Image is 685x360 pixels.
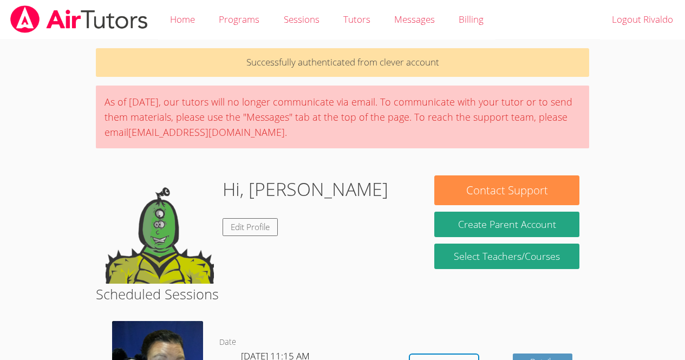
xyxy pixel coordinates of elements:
a: Select Teachers/Courses [434,244,579,269]
a: Edit Profile [223,218,278,236]
span: Messages [394,13,435,25]
img: airtutors_banner-c4298cdbf04f3fff15de1276eac7730deb9818008684d7c2e4769d2f7ddbe033.png [9,5,149,33]
button: Create Parent Account [434,212,579,237]
h1: Hi, [PERSON_NAME] [223,175,388,203]
div: As of [DATE], our tutors will no longer communicate via email. To communicate with your tutor or ... [96,86,589,148]
button: Contact Support [434,175,579,205]
p: Successfully authenticated from clever account [96,48,589,77]
dt: Date [219,336,236,349]
h2: Scheduled Sessions [96,284,589,304]
img: default.png [106,175,214,284]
